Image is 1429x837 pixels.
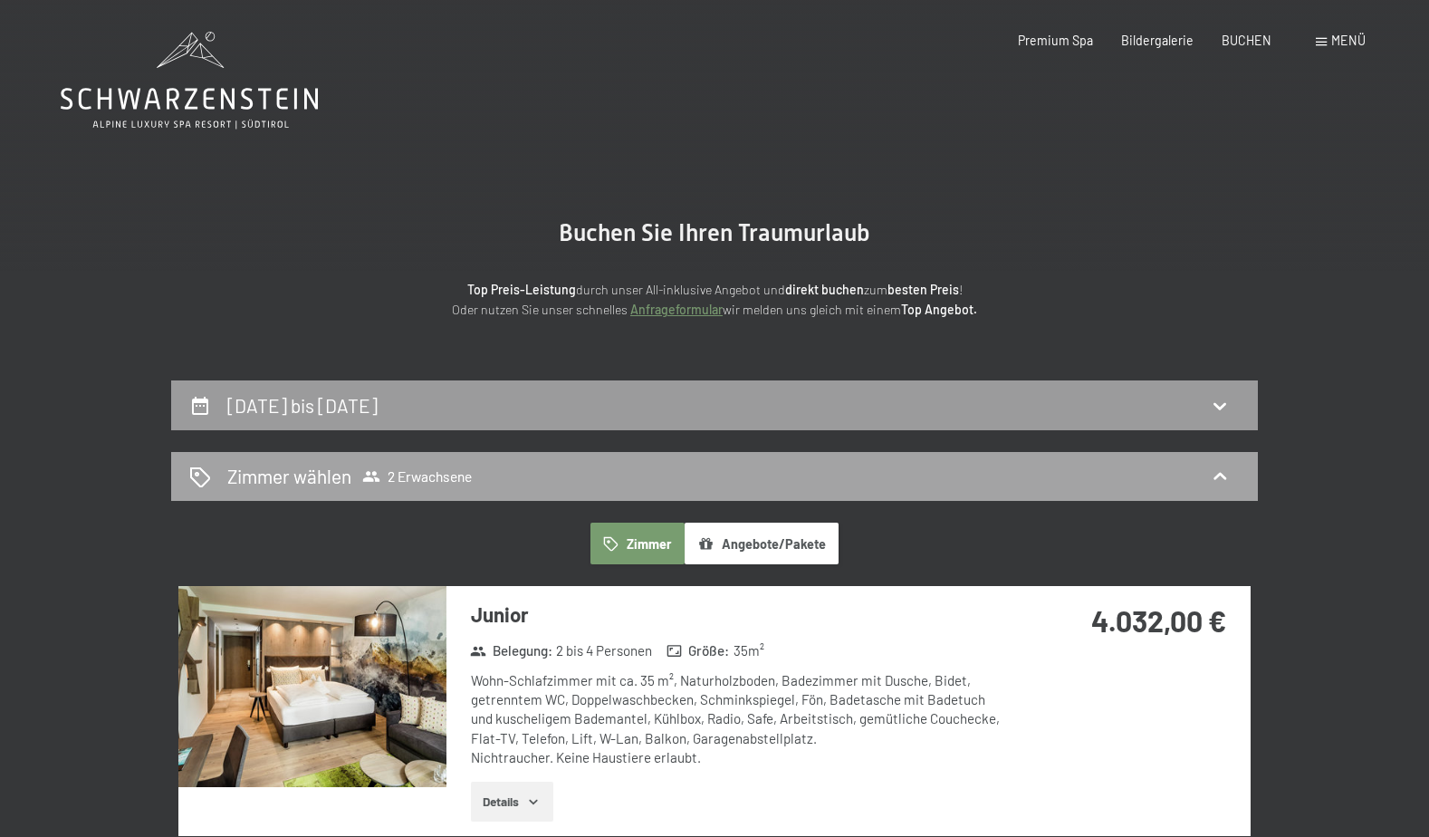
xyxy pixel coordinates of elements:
[785,282,864,297] strong: direkt buchen
[559,219,870,246] span: Buchen Sie Ihren Traumurlaub
[1222,33,1271,48] a: BUCHEN
[556,641,652,660] span: 2 bis 4 Personen
[590,523,685,564] button: Zimmer
[178,586,446,787] img: mss_renderimg.php
[1091,603,1226,638] strong: 4.032,00 €
[467,282,576,297] strong: Top Preis-Leistung
[227,463,351,489] h2: Zimmer wählen
[901,302,977,317] strong: Top Angebot.
[471,782,553,822] button: Details
[1331,33,1366,48] span: Menü
[734,641,764,660] span: 35 m²
[316,280,1113,321] p: durch unser All-inklusive Angebot und zum ! Oder nutzen Sie unser schnelles wir melden uns gleich...
[470,641,552,660] strong: Belegung :
[667,641,730,660] strong: Größe :
[1121,33,1194,48] a: Bildergalerie
[471,601,1010,629] h3: Junior
[471,671,1010,767] div: Wohn-Schlafzimmer mit ca. 35 m², Naturholzboden, Badezimmer mit Dusche, Bidet, getrenntem WC, Dop...
[630,302,723,317] a: Anfrageformular
[227,394,378,417] h2: [DATE] bis [DATE]
[887,282,959,297] strong: besten Preis
[685,523,839,564] button: Angebote/Pakete
[1018,33,1093,48] a: Premium Spa
[362,467,472,486] span: 2 Erwachsene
